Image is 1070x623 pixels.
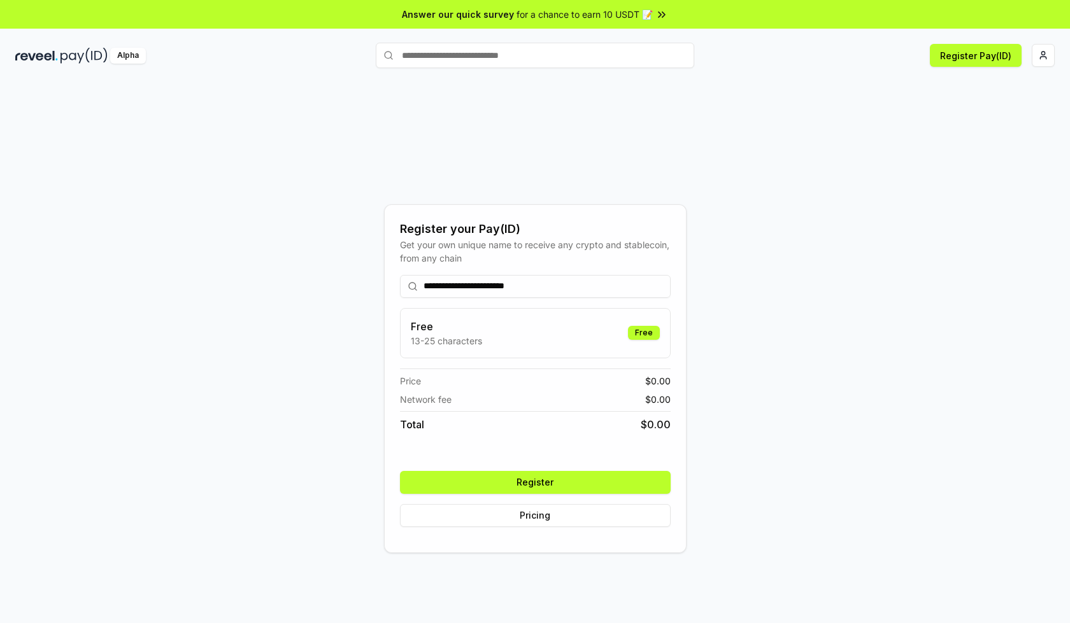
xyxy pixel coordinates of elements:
img: reveel_dark [15,48,58,64]
span: $ 0.00 [645,374,671,388]
span: Total [400,417,424,432]
div: Free [628,326,660,340]
span: $ 0.00 [645,393,671,406]
button: Register Pay(ID) [930,44,1022,67]
h3: Free [411,319,482,334]
div: Get your own unique name to receive any crypto and stablecoin, from any chain [400,238,671,265]
span: Answer our quick survey [402,8,514,21]
span: Price [400,374,421,388]
span: Network fee [400,393,452,406]
img: pay_id [61,48,108,64]
p: 13-25 characters [411,334,482,347]
button: Pricing [400,504,671,527]
span: $ 0.00 [641,417,671,432]
div: Alpha [110,48,146,64]
span: for a chance to earn 10 USDT 📝 [517,8,653,21]
div: Register your Pay(ID) [400,220,671,238]
button: Register [400,471,671,494]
